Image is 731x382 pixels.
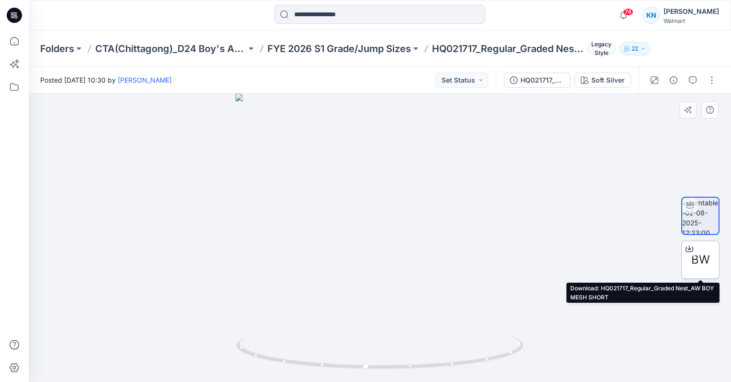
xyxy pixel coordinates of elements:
[623,8,633,16] span: 74
[40,75,172,85] span: Posted [DATE] 10:30 by
[664,6,719,17] div: [PERSON_NAME]
[642,7,660,24] div: KN
[521,75,565,85] div: HQ021717_Regular_Graded Nest_AW BOY MESH SHORT
[432,42,583,55] p: HQ021717_Regular_Graded Nest_AW BOY MESH SHORT
[267,42,411,55] a: FYE 2026 S1 Grade/Jump Sizes
[504,73,571,88] button: HQ021717_Regular_Graded Nest_AW BOY MESH SHORT
[620,42,650,55] button: 22
[118,76,172,84] a: [PERSON_NAME]
[666,73,681,88] button: Details
[40,42,74,55] a: Folders
[583,42,616,55] button: Legacy Style
[664,17,719,24] div: Walmart
[631,43,638,54] p: 22
[575,73,631,88] button: Soft Silver
[95,42,246,55] a: CTA(Chittagong)_D24 Boy's Active
[587,43,616,54] span: Legacy Style
[691,251,710,268] span: BW
[591,75,625,85] div: Soft Silver
[682,198,719,234] img: turntable-02-08-2025-12:23:00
